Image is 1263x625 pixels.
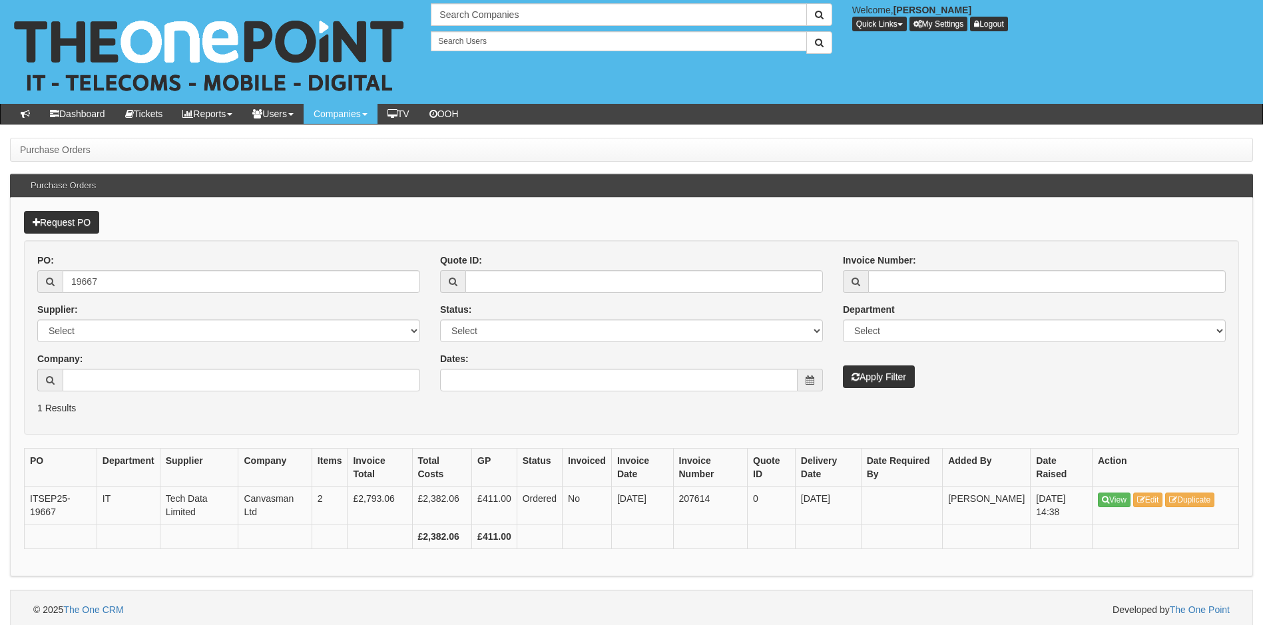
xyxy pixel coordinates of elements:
label: Department [843,303,895,316]
th: £2,382.06 [412,524,472,549]
td: 0 [748,487,796,524]
td: [DATE] [795,487,861,524]
a: The One CRM [63,604,123,615]
td: Canvasman Ltd [238,487,312,524]
a: OOH [419,104,469,124]
label: PO: [37,254,54,267]
label: Quote ID: [440,254,482,267]
label: Dates: [440,352,469,365]
h3: Purchase Orders [24,174,103,197]
button: Quick Links [852,17,907,31]
th: Invoiced [563,449,612,487]
th: Delivery Date [795,449,861,487]
th: Department [97,449,160,487]
th: GP [472,449,517,487]
a: Dashboard [40,104,115,124]
input: Search Companies [431,3,806,26]
th: £411.00 [472,524,517,549]
a: Users [242,104,304,124]
span: Developed by [1113,603,1230,616]
th: Status [517,449,562,487]
th: Date Raised [1031,449,1093,487]
th: Invoice Number [673,449,748,487]
td: £2,793.06 [348,487,412,524]
th: PO [25,449,97,487]
b: [PERSON_NAME] [893,5,971,15]
td: £2,382.06 [412,487,472,524]
th: Quote ID [748,449,796,487]
td: IT [97,487,160,524]
th: Company [238,449,312,487]
a: Duplicate [1165,493,1214,507]
div: Welcome, [842,3,1263,31]
td: Ordered [517,487,562,524]
span: © 2025 [33,604,124,615]
td: Tech Data Limited [160,487,238,524]
td: [DATE] 14:38 [1031,487,1093,524]
a: Logout [970,17,1008,31]
a: TV [378,104,419,124]
th: Date Required By [861,449,942,487]
th: Invoice Date [611,449,673,487]
a: Request PO [24,211,99,234]
td: £411.00 [472,487,517,524]
a: Companies [304,104,378,124]
label: Status: [440,303,471,316]
td: 2 [312,487,348,524]
td: [PERSON_NAME] [943,487,1031,524]
th: Supplier [160,449,238,487]
th: Added By [943,449,1031,487]
th: Total Costs [412,449,472,487]
th: Items [312,449,348,487]
td: 207614 [673,487,748,524]
button: Apply Filter [843,365,915,388]
p: 1 Results [37,401,1226,415]
td: No [563,487,612,524]
td: [DATE] [611,487,673,524]
label: Supplier: [37,303,78,316]
a: Edit [1133,493,1163,507]
a: Tickets [115,104,173,124]
th: Action [1093,449,1239,487]
label: Company: [37,352,83,365]
a: The One Point [1170,604,1230,615]
th: Invoice Total [348,449,412,487]
input: Search Users [431,31,806,51]
a: Reports [172,104,242,124]
li: Purchase Orders [20,143,91,156]
a: My Settings [909,17,968,31]
td: ITSEP25-19667 [25,487,97,524]
a: View [1098,493,1131,507]
label: Invoice Number: [843,254,916,267]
